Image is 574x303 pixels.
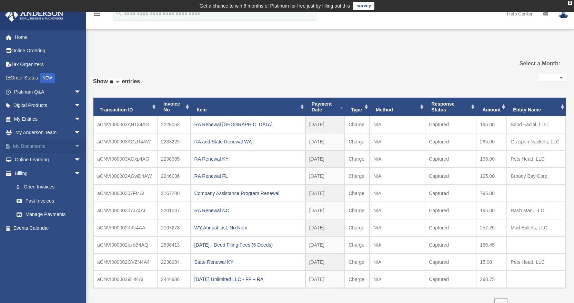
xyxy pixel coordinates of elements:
[568,1,572,5] div: close
[194,154,302,164] div: RA Renewal KY
[476,150,507,167] td: 195.00
[74,85,88,99] span: arrow_drop_down
[5,99,91,112] a: Digital Productsarrow_drop_down
[194,206,302,215] div: RA Renewal NC
[305,253,345,271] td: [DATE]
[370,133,425,150] td: N/A
[476,271,507,288] td: 298.75
[425,133,476,150] td: Captured
[5,71,91,85] a: Order StatusNEW
[194,188,302,198] div: Company Assistance Program Renewal
[93,202,157,219] td: aCNVI00000307J74AI
[425,98,476,116] th: Response Status: activate to sort column ascending
[425,150,476,167] td: Captured
[194,137,302,147] div: RA and State Renewal WA
[507,116,566,133] td: Sand Facial, LLC
[305,167,345,185] td: [DATE]
[194,257,302,267] div: State Renewal KY
[157,271,191,288] td: 2444986
[93,219,157,236] td: aCNVI000002rh0r4AA
[425,253,476,271] td: Captured
[5,85,91,99] a: Platinum Q&Aarrow_drop_down
[5,126,91,140] a: My Anderson Teamarrow_drop_down
[345,116,370,133] td: Charge
[425,202,476,219] td: Captured
[476,253,507,271] td: 15.00
[10,194,88,208] a: Past Invoices
[74,126,88,140] span: arrow_drop_down
[157,236,191,253] td: 2538413
[5,153,91,167] a: Online Learningarrow_drop_down
[425,271,476,288] td: Captured
[93,77,140,93] label: Show entries
[194,120,302,129] div: RA Renewal [GEOGRAPHIC_DATA]
[305,271,345,288] td: [DATE]
[345,167,370,185] td: Charge
[345,219,370,236] td: Charge
[5,221,91,235] a: Events Calendar
[157,133,191,150] td: 2233229
[370,167,425,185] td: N/A
[476,116,507,133] td: 195.00
[370,116,425,133] td: N/A
[353,2,374,10] a: survey
[370,253,425,271] td: N/A
[157,167,191,185] td: 2246036
[115,9,123,17] i: search
[93,12,101,18] a: menu
[345,202,370,219] td: Charge
[20,183,24,192] span: $
[345,271,370,288] td: Charge
[93,116,157,133] td: aCNVI000003AH134AG
[476,236,507,253] td: 166.45
[93,271,157,288] td: aCNVI0000029lHt4AI
[558,9,569,19] img: User Pic
[5,139,91,153] a: My Documentsarrow_drop_down
[370,202,425,219] td: N/A
[507,98,566,116] th: Entity Name: activate to sort column ascending
[476,219,507,236] td: 257.25
[370,236,425,253] td: N/A
[194,240,302,250] div: [DATE] - Deed Filing Fees (5 Deeds)
[74,139,88,153] span: arrow_drop_down
[194,171,302,181] div: RA Renewal FL
[74,99,88,113] span: arrow_drop_down
[425,116,476,133] td: Captured
[425,167,476,185] td: Captured
[74,166,88,181] span: arrow_drop_down
[157,219,191,236] td: 2167278
[157,253,191,271] td: 2238984
[5,166,91,180] a: Billingarrow_drop_down
[370,271,425,288] td: N/A
[74,112,88,126] span: arrow_drop_down
[507,150,566,167] td: Pets Head, LLC
[476,167,507,185] td: 195.00
[492,59,560,68] label: Select a Month:
[370,185,425,202] td: N/A
[93,133,157,150] td: aCNVI000003AGzR4AW
[5,112,91,126] a: My Entitiesarrow_drop_down
[93,253,157,271] td: aCNVI000002OVZN4A4
[191,98,305,116] th: Item: activate to sort column ascending
[157,98,191,116] th: Invoice No: activate to sort column ascending
[93,167,157,185] td: aCNVI000003AGwD4AW
[476,202,507,219] td: 195.00
[5,44,91,58] a: Online Ordering
[305,133,345,150] td: [DATE]
[305,185,345,202] td: [DATE]
[370,150,425,167] td: N/A
[345,150,370,167] td: Charge
[476,98,507,116] th: Amount: activate to sort column ascending
[10,208,91,221] a: Manage Payments
[507,219,566,236] td: Mud Bullets, LLC
[345,185,370,202] td: Charge
[345,98,370,116] th: Type: activate to sort column ascending
[425,236,476,253] td: Captured
[476,133,507,150] td: 265.00
[476,185,507,202] td: 795.00
[5,57,91,71] a: Tax Organizers
[305,116,345,133] td: [DATE]
[194,274,302,284] div: [DATE] Unlimited LLC - FF + RA
[370,219,425,236] td: N/A
[93,185,157,202] td: aCNVI00000307Ft4AI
